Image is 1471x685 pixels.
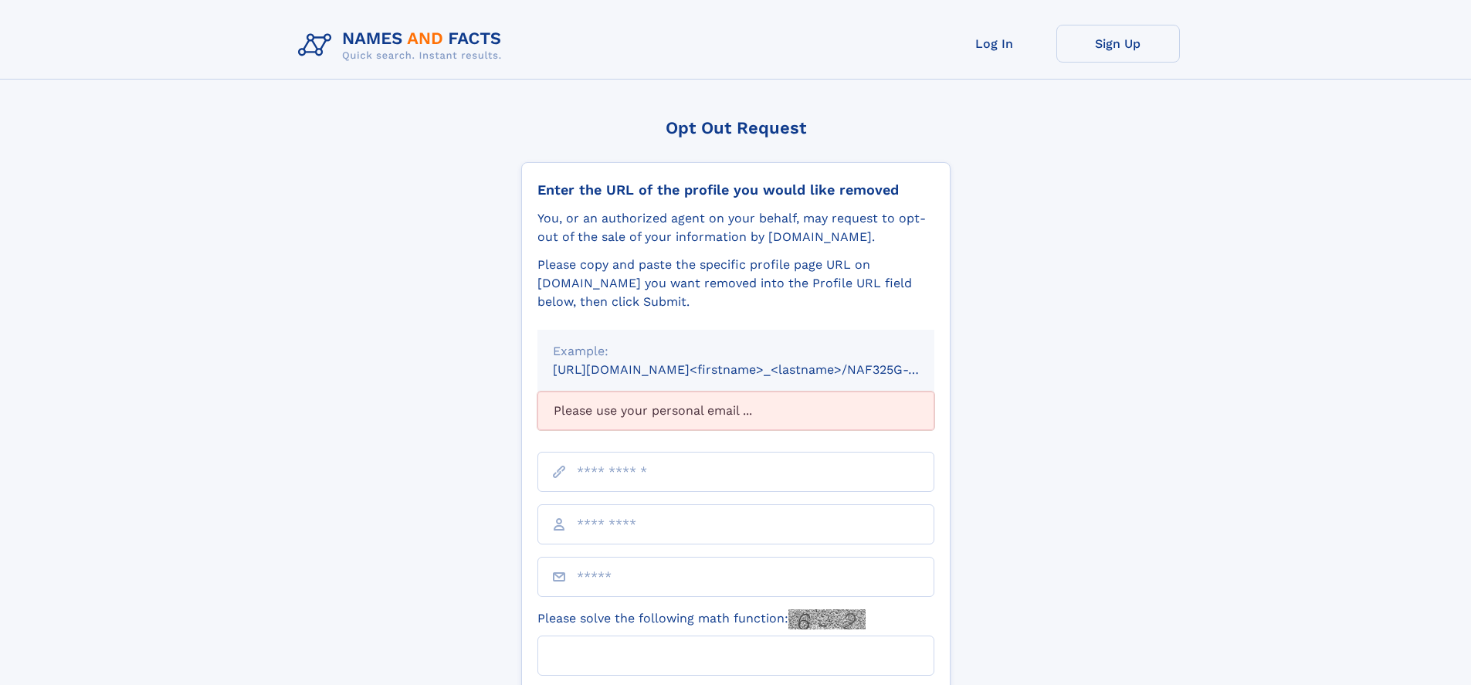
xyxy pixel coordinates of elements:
a: Log In [933,25,1056,63]
label: Please solve the following math function: [537,609,866,629]
div: Please use your personal email ... [537,392,934,430]
div: You, or an authorized agent on your behalf, may request to opt-out of the sale of your informatio... [537,209,934,246]
small: [URL][DOMAIN_NAME]<firstname>_<lastname>/NAF325G-xxxxxxxx [553,362,964,377]
div: Please copy and paste the specific profile page URL on [DOMAIN_NAME] you want removed into the Pr... [537,256,934,311]
img: Logo Names and Facts [292,25,514,66]
div: Example: [553,342,919,361]
div: Opt Out Request [521,118,951,137]
a: Sign Up [1056,25,1180,63]
div: Enter the URL of the profile you would like removed [537,181,934,198]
